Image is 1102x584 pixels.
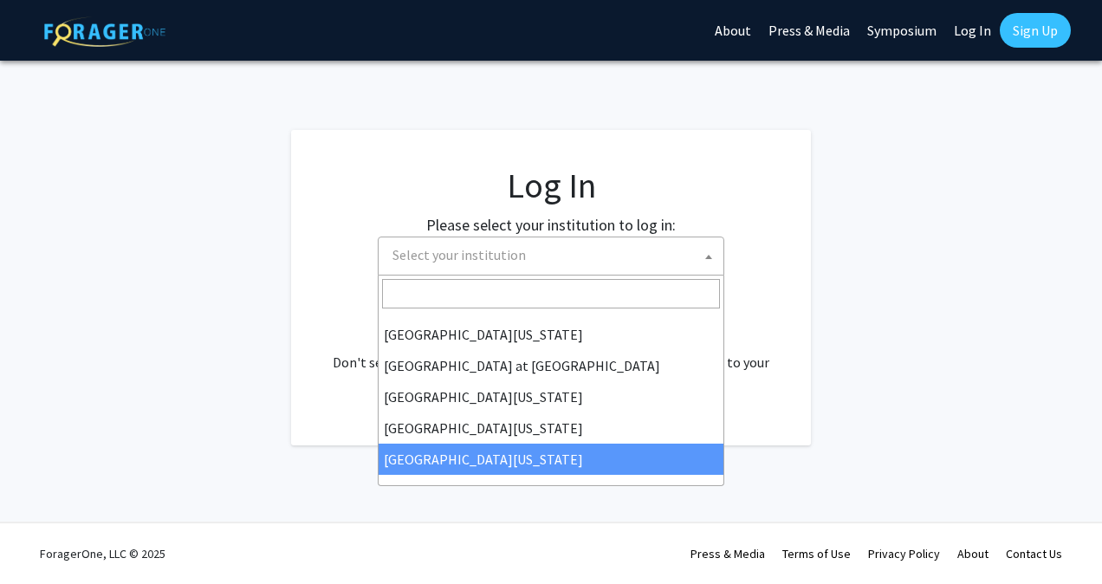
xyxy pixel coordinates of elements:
[44,16,165,47] img: ForagerOne Logo
[386,237,723,273] span: Select your institution
[690,546,765,561] a: Press & Media
[378,237,724,276] span: Select your institution
[1006,546,1062,561] a: Contact Us
[379,475,723,506] li: [PERSON_NAME][GEOGRAPHIC_DATA]
[379,444,723,475] li: [GEOGRAPHIC_DATA][US_STATE]
[379,381,723,412] li: [GEOGRAPHIC_DATA][US_STATE]
[40,523,165,584] div: ForagerOne, LLC © 2025
[868,546,940,561] a: Privacy Policy
[326,165,776,206] h1: Log In
[426,213,676,237] label: Please select your institution to log in:
[379,350,723,381] li: [GEOGRAPHIC_DATA] at [GEOGRAPHIC_DATA]
[379,412,723,444] li: [GEOGRAPHIC_DATA][US_STATE]
[326,310,776,393] div: No account? . Don't see your institution? about bringing ForagerOne to your institution.
[782,546,851,561] a: Terms of Use
[957,546,989,561] a: About
[1000,13,1071,48] a: Sign Up
[13,506,74,571] iframe: Chat
[379,319,723,350] li: [GEOGRAPHIC_DATA][US_STATE]
[382,279,720,308] input: Search
[392,246,526,263] span: Select your institution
